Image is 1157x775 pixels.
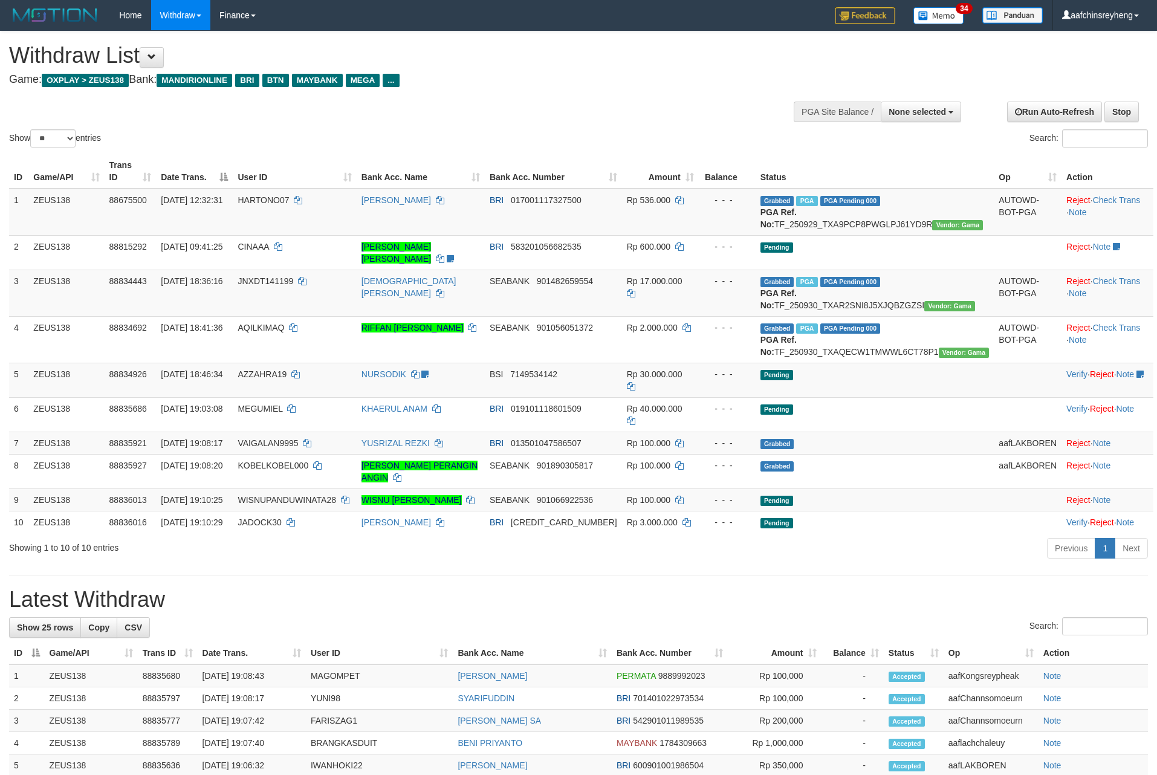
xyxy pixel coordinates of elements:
span: Rp 30.000.000 [627,369,682,379]
span: PERMATA [617,671,656,681]
span: SEABANK [490,323,530,332]
a: Stop [1104,102,1139,122]
span: CSV [125,623,142,632]
span: [DATE] 18:41:36 [161,323,222,332]
span: Copy 901056051372 to clipboard [537,323,593,332]
td: TF_250929_TXA9PCP8PWGLPJ61YD9R [756,189,994,236]
span: AZZAHRA19 [238,369,287,379]
a: Verify [1066,369,1087,379]
td: aafLAKBOREN [994,432,1061,454]
a: KHAERUL ANAM [361,404,427,413]
span: Grabbed [760,323,794,334]
span: [DATE] 12:32:31 [161,195,222,205]
span: Marked by aafsolysreylen [796,277,817,287]
td: ZEUS138 [28,432,104,454]
span: Grabbed [760,461,794,472]
span: Copy 017001117327500 to clipboard [511,195,582,205]
span: [DATE] 19:10:29 [161,517,222,527]
div: Showing 1 to 10 of 10 entries [9,537,473,554]
div: - - - [704,516,751,528]
th: Status [756,154,994,189]
div: - - - [704,403,751,415]
a: Check Trans [1093,323,1141,332]
span: Accepted [889,739,925,749]
span: 88835921 [109,438,147,448]
td: ZEUS138 [28,397,104,432]
td: ZEUS138 [28,189,104,236]
span: Copy [88,623,109,632]
td: TF_250930_TXAQECW1TMWWL6CT78P1 [756,316,994,363]
td: · · [1061,363,1153,397]
td: ZEUS138 [45,732,138,754]
th: Date Trans.: activate to sort column descending [156,154,233,189]
a: Next [1115,538,1148,559]
span: 88836016 [109,517,147,527]
td: aafChannsomoeurn [944,710,1039,732]
span: BRI [617,716,630,725]
th: Action [1061,154,1153,189]
span: BSI [490,369,504,379]
a: [DEMOGRAPHIC_DATA][PERSON_NAME] [361,276,456,298]
span: Rp 100.000 [627,495,670,505]
span: Pending [760,496,793,506]
td: ZEUS138 [28,316,104,363]
td: FARISZAG1 [306,710,453,732]
span: Grabbed [760,277,794,287]
span: [DATE] 18:46:34 [161,369,222,379]
span: BRI [617,760,630,770]
span: 88836013 [109,495,147,505]
span: Copy 1784309663 to clipboard [660,738,707,748]
span: Marked by aaftrukkakada [796,196,817,206]
td: [DATE] 19:07:42 [198,710,306,732]
td: 88835789 [138,732,198,754]
span: 88835686 [109,404,147,413]
span: BRI [235,74,259,87]
div: - - - [704,275,751,287]
td: BRANGKASDUIT [306,732,453,754]
a: YUSRIZAL REZKI [361,438,430,448]
td: - [822,664,884,687]
a: Previous [1047,538,1095,559]
span: Copy 019101118601509 to clipboard [511,404,582,413]
span: JADOCK30 [238,517,281,527]
a: Reject [1066,438,1091,448]
span: Vendor URL: https://trx31.1velocity.biz [924,301,975,311]
div: - - - [704,368,751,380]
a: Reject [1066,495,1091,505]
a: [PERSON_NAME] PERANGIN ANGIN [361,461,478,482]
div: - - - [704,494,751,506]
td: ZEUS138 [45,687,138,710]
span: Grabbed [760,439,794,449]
td: - [822,710,884,732]
span: Rp 3.000.000 [627,517,678,527]
td: · · [1061,397,1153,432]
span: Pending [760,242,793,253]
span: Copy 901890305817 to clipboard [537,461,593,470]
td: · · [1061,270,1153,316]
th: Balance [699,154,756,189]
th: Bank Acc. Number: activate to sort column ascending [612,642,728,664]
span: BRI [617,693,630,703]
th: Op: activate to sort column ascending [944,642,1039,664]
span: PGA Pending [820,277,881,287]
a: Note [1069,207,1087,217]
th: Bank Acc. Name: activate to sort column ascending [357,154,485,189]
img: Button%20Memo.svg [913,7,964,24]
span: None selected [889,107,946,117]
span: JNXDT141199 [238,276,293,286]
span: 88834926 [109,369,147,379]
td: 1 [9,664,45,687]
th: Amount: activate to sort column ascending [728,642,822,664]
td: [DATE] 19:07:40 [198,732,306,754]
span: VAIGALAN9995 [238,438,298,448]
td: AUTOWD-BOT-PGA [994,189,1061,236]
td: 2 [9,687,45,710]
a: Reject [1066,195,1091,205]
a: Note [1093,438,1111,448]
td: Rp 1,000,000 [728,732,822,754]
a: [PERSON_NAME] [458,671,527,681]
span: Accepted [889,694,925,704]
button: None selected [881,102,961,122]
span: MAYBANK [292,74,343,87]
td: · · [1061,511,1153,533]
